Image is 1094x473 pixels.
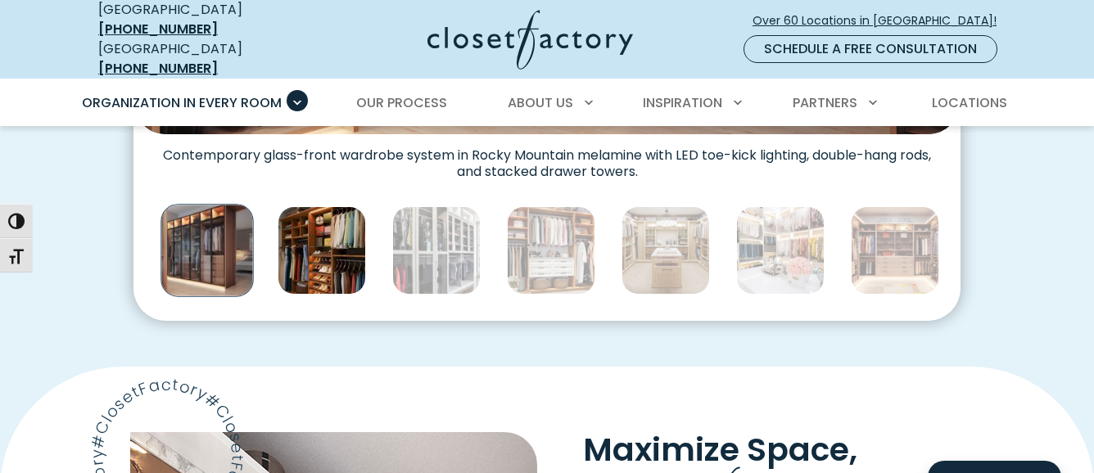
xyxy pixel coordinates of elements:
img: Built-in custom closet Rustic Cherry melamine with glass shelving, angled shoe shelves, and tripl... [278,206,366,295]
img: Glass-front wardrobe system in Dove Grey with integrated LED lighting, double-hang rods, and disp... [392,206,481,295]
a: Over 60 Locations in [GEOGRAPHIC_DATA]! [752,7,1010,35]
span: Locations [932,93,1007,112]
span: Inspiration [643,93,722,112]
img: Luxury walk-in custom closet contemporary glass-front wardrobe system in Rocky Mountain melamine ... [160,204,253,296]
span: Our Process [356,93,447,112]
figcaption: Contemporary glass-front wardrobe system in Rocky Mountain melamine with LED toe-kick lighting, d... [133,134,961,180]
img: Walk-in closet with Slab drawer fronts, LED-lit upper cubbies, double-hang rods, divided shelving... [851,206,939,295]
img: Custom white melamine system with triple-hang wardrobe rods, gold-tone hanging hardware, and inte... [736,206,825,295]
img: Reach-in closet with Two-tone system with Rustic Cherry structure and White Shaker drawer fronts.... [507,206,595,295]
span: Maximize Space, [583,427,857,472]
a: [PHONE_NUMBER] [98,59,218,78]
span: About Us [508,93,573,112]
img: Glass-top island, velvet-lined jewelry drawers, and LED wardrobe lighting. Custom cabinetry in Rh... [622,206,710,295]
img: Closet Factory Logo [427,10,633,70]
span: Over 60 Locations in [GEOGRAPHIC_DATA]! [753,12,1010,29]
nav: Primary Menu [70,80,1024,126]
a: Schedule a Free Consultation [744,35,997,63]
div: [GEOGRAPHIC_DATA] [98,39,299,79]
span: Organization in Every Room [82,93,282,112]
span: Partners [793,93,857,112]
a: [PHONE_NUMBER] [98,20,218,38]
